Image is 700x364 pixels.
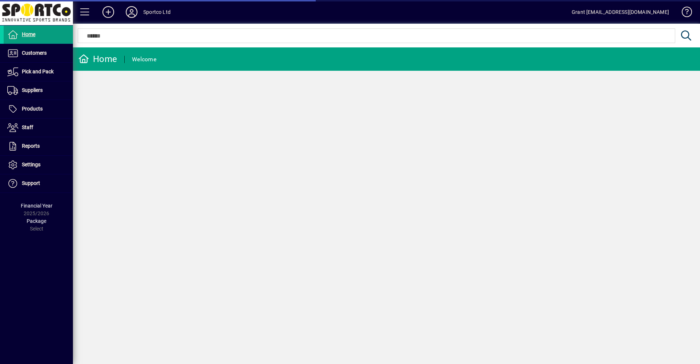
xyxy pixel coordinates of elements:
span: Home [22,31,35,37]
button: Add [97,5,120,19]
span: Pick and Pack [22,69,54,74]
span: Staff [22,124,33,130]
a: Customers [4,44,73,62]
span: Customers [22,50,47,56]
span: Reports [22,143,40,149]
a: Settings [4,156,73,174]
span: Suppliers [22,87,43,93]
div: Home [78,53,117,65]
a: Suppliers [4,81,73,100]
span: Support [22,180,40,186]
div: Welcome [132,54,156,65]
a: Knowledge Base [676,1,691,25]
a: Pick and Pack [4,63,73,81]
a: Reports [4,137,73,155]
div: Sportco Ltd [143,6,171,18]
button: Profile [120,5,143,19]
a: Staff [4,119,73,137]
a: Support [4,174,73,193]
a: Products [4,100,73,118]
div: Grant [EMAIL_ADDRESS][DOMAIN_NAME] [572,6,669,18]
span: Products [22,106,43,112]
span: Package [27,218,46,224]
span: Financial Year [21,203,52,209]
span: Settings [22,162,40,167]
